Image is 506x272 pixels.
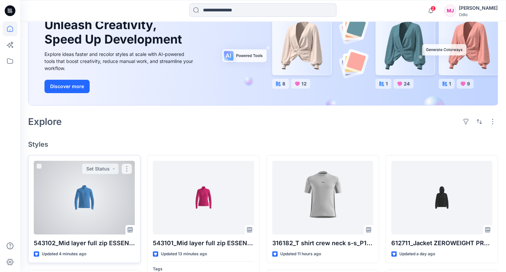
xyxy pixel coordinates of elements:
[44,51,195,72] div: Explore ideas faster and recolor styles at scale with AI-powered tools that boost creativity, red...
[459,12,498,17] div: Odlo
[28,116,62,127] h2: Explore
[42,251,86,258] p: Updated 4 minutes ago
[44,18,185,47] h1: Unleash Creativity, Speed Up Development
[44,80,90,93] button: Discover more
[391,161,492,234] a: 612711_Jacket ZEROWEIGHT PRO WINDPROOF ANORAK_SMS_3D
[391,239,492,248] p: 612711_Jacket ZEROWEIGHT PRO WINDPROOF ANORAK_SMS_3D
[430,6,436,11] span: 2
[272,239,373,248] p: 316182_T shirt crew neck s-s_P1_YPT
[34,239,135,248] p: 543102_Mid layer full zip ESSENTIAL WARM FULL ZIP_SMS_3D
[444,5,456,17] div: MJ
[153,239,254,248] p: 543101_Mid layer full zip ESSENTIAL WARM FULL ZIP_SMS_3D
[44,80,195,93] a: Discover more
[34,161,135,234] a: 543102_Mid layer full zip ESSENTIAL WARM FULL ZIP_SMS_3D
[280,251,321,258] p: Updated 11 hours ago
[153,161,254,234] a: 543101_Mid layer full zip ESSENTIAL WARM FULL ZIP_SMS_3D
[459,4,498,12] div: [PERSON_NAME]
[161,251,207,258] p: Updated 13 minutes ago
[28,140,498,148] h4: Styles
[272,161,373,234] a: 316182_T shirt crew neck s-s_P1_YPT
[399,251,435,258] p: Updated a day ago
